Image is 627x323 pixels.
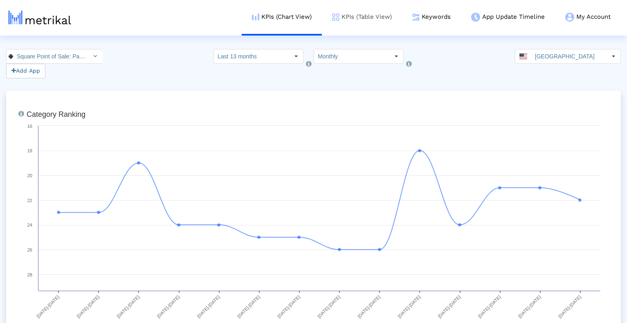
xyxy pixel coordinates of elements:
text: [DATE]-[DATE] [156,294,180,319]
text: [DATE]-[DATE] [557,294,582,319]
text: [DATE]-[DATE] [76,294,100,319]
div: Select [289,49,303,63]
text: [DATE]-[DATE] [36,294,60,319]
div: Select [88,49,102,63]
text: 20 [27,173,32,178]
img: kpi-chart-menu-icon.png [252,13,259,20]
text: [DATE]-[DATE] [517,294,542,319]
text: [DATE]-[DATE] [276,294,301,319]
img: kpi-table-menu-icon.png [332,13,339,21]
text: [DATE]-[DATE] [477,294,502,319]
img: my-account-menu-icon.png [565,13,574,22]
text: 24 [27,223,32,227]
img: keywords.png [412,13,420,21]
text: 18 [27,148,32,153]
text: [DATE]-[DATE] [236,294,261,319]
text: 28 [27,272,32,277]
text: [DATE]-[DATE] [397,294,421,319]
text: [DATE]-[DATE] [116,294,140,319]
text: [DATE]-[DATE] [196,294,221,319]
img: app-update-menu-icon.png [471,13,480,22]
text: 22 [27,198,32,203]
tspan: Category Ranking [27,110,85,118]
text: 16 [27,124,32,129]
button: Add App [6,64,45,78]
text: [DATE]-[DATE] [437,294,461,319]
text: [DATE]-[DATE] [317,294,341,319]
text: [DATE]-[DATE] [357,294,381,319]
div: Select [389,49,403,63]
div: Select [607,49,620,63]
text: 26 [27,247,32,252]
img: metrical-logo-light.png [9,11,71,25]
